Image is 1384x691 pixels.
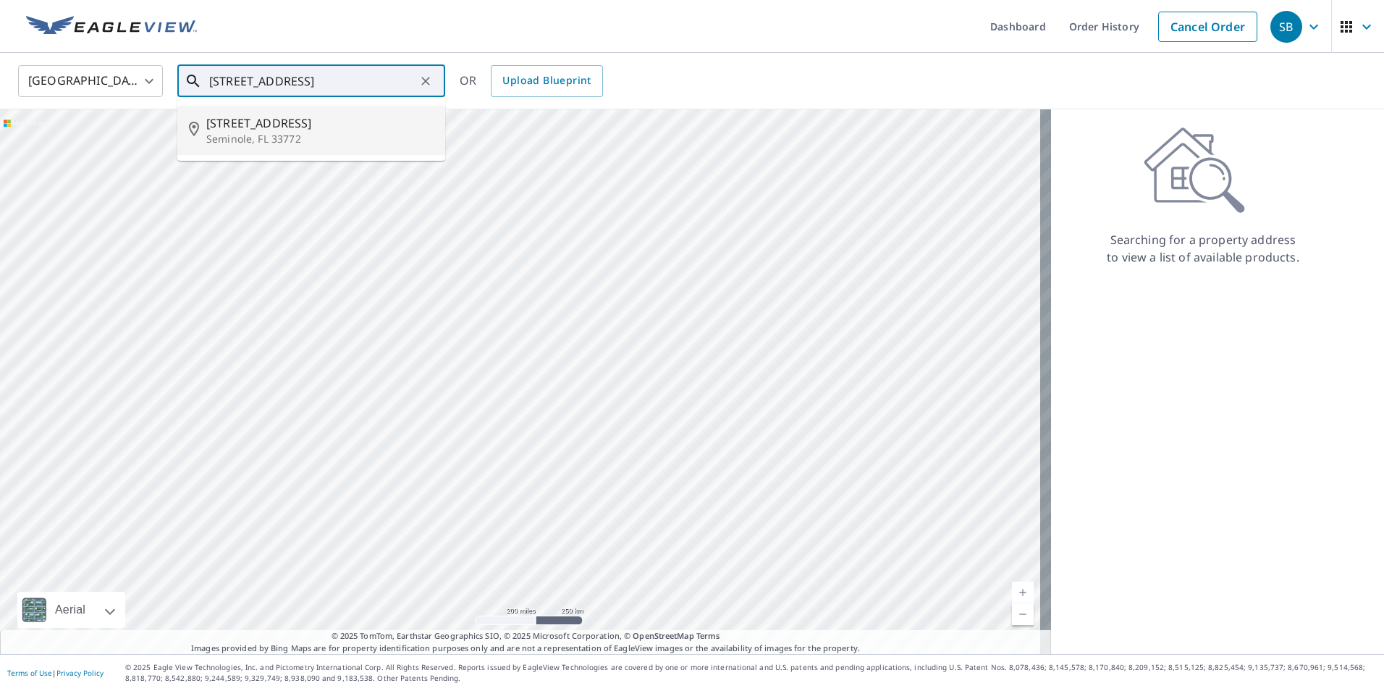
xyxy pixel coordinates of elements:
p: | [7,669,104,677]
p: © 2025 Eagle View Technologies, Inc. and Pictometry International Corp. All Rights Reserved. Repo... [125,662,1377,684]
a: Current Level 5, Zoom In [1012,582,1034,603]
p: Searching for a property address to view a list of available products. [1106,231,1300,266]
a: OpenStreetMap [633,630,693,641]
a: Upload Blueprint [491,65,602,97]
div: SB [1270,11,1302,43]
span: [STREET_ADDRESS] [206,114,434,132]
a: Cancel Order [1158,12,1257,42]
input: Search by address or latitude-longitude [209,61,415,101]
img: EV Logo [26,16,197,38]
span: Upload Blueprint [502,72,591,90]
a: Current Level 5, Zoom Out [1012,603,1034,625]
button: Clear [415,71,436,91]
div: [GEOGRAPHIC_DATA] [18,61,163,101]
a: Terms [696,630,720,641]
span: © 2025 TomTom, Earthstar Geographics SIO, © 2025 Microsoft Corporation, © [332,630,720,642]
div: OR [460,65,603,97]
p: Seminole, FL 33772 [206,132,434,146]
div: Aerial [51,592,90,628]
a: Privacy Policy [56,668,104,678]
a: Terms of Use [7,668,52,678]
div: Aerial [17,592,125,628]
